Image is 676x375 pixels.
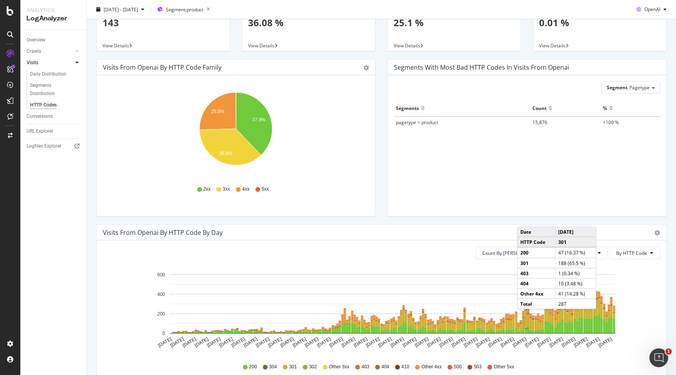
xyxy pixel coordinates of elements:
[103,229,223,236] div: Visits from openai by HTTP Code by Day
[27,112,81,121] a: Conversions
[102,16,224,29] p: 143
[518,247,556,258] td: 200
[30,70,81,78] a: Daily Distribution
[30,81,74,98] div: Segments Distribution
[401,364,409,370] span: 410
[629,84,650,91] span: Pagetype
[518,278,556,288] td: 404
[102,42,129,49] span: View Details
[609,247,660,259] button: By HTTP Code
[353,336,369,348] text: [DATE]
[27,47,73,56] a: Crawls
[103,88,369,178] svg: A chart.
[211,109,225,114] text: 25.5%
[27,142,61,150] div: Logfiles Explorer
[182,336,197,348] text: [DATE]
[27,36,81,44] a: Overview
[475,336,491,348] text: [DATE]
[633,3,670,16] button: OpenAI
[482,250,540,256] span: Count By Day
[328,336,344,348] text: [DATE]
[316,336,332,348] text: [DATE]
[665,348,672,355] span: 1
[157,336,173,348] text: [DATE]
[518,258,556,268] td: 301
[518,288,556,299] td: Other 4xx
[539,16,660,29] p: 0.01 %
[426,336,442,348] text: [DATE]
[500,336,515,348] text: [DATE]
[394,63,569,71] div: Segments with most bad HTTP codes in Visits from openai
[252,117,265,123] text: 37.9%
[154,3,213,16] button: Segment:product
[524,336,539,348] text: [DATE]
[539,42,566,49] span: View Details
[556,227,596,237] td: [DATE]
[157,272,165,278] text: 600
[474,364,482,370] span: 503
[494,364,514,370] span: Other 5xx
[255,336,271,348] text: [DATE]
[203,186,211,193] span: 2xx
[103,265,660,356] svg: A chart.
[381,364,389,370] span: 404
[556,278,596,288] td: 10 (3.48 %)
[218,336,234,348] text: [DATE]
[556,288,596,299] td: 41 (14.28 %)
[649,348,668,367] iframe: Intercom live chat
[556,299,596,309] td: 287
[377,336,393,348] text: [DATE]
[157,311,165,317] text: 200
[169,336,185,348] text: [DATE]
[394,16,515,29] p: 25.1 %
[30,101,81,109] a: HTTP Codes
[518,299,556,309] td: Total
[396,119,438,126] span: pagetype = product
[654,230,660,236] div: gear
[463,336,478,348] text: [DATE]
[451,336,466,348] text: [DATE]
[536,336,552,348] text: [DATE]
[269,364,277,370] span: 304
[249,364,257,370] span: 200
[27,14,80,23] div: LogAnalyzer
[603,119,619,126] span: +100 %
[421,364,442,370] span: Other 4xx
[396,102,419,114] div: Segments
[512,336,527,348] text: [DATE]
[219,151,232,156] text: 36.6%
[304,336,320,348] text: [DATE]
[597,336,613,348] text: [DATE]
[242,186,250,193] span: 4xx
[27,6,80,14] div: Analytics
[27,112,53,121] div: Conversions
[340,336,356,348] text: [DATE]
[556,258,596,268] td: 188 (65.5 %)
[248,42,275,49] span: View Details
[279,336,295,348] text: [DATE]
[394,42,420,49] span: View Details
[289,364,297,370] span: 301
[616,250,647,256] span: By HTTP Code
[27,47,41,56] div: Crawls
[518,237,556,247] td: HTTP Code
[329,364,349,370] span: Other 3xx
[93,3,147,16] button: [DATE] - [DATE]
[414,336,430,348] text: [DATE]
[644,6,660,13] span: OpenAI
[194,336,209,348] text: [DATE]
[556,237,596,247] td: 301
[361,364,369,370] span: 403
[27,127,53,135] div: URL Explorer
[30,70,67,78] div: Daily Distribution
[518,227,556,237] td: Date
[27,142,81,150] a: Logfiles Explorer
[363,65,369,70] div: gear
[548,336,564,348] text: [DATE]
[27,59,38,67] div: Visits
[390,336,405,348] text: [DATE]
[365,336,381,348] text: [DATE]
[166,6,203,13] span: Segment: product
[556,247,596,258] td: 47 (16.37 %)
[223,186,230,193] span: 3xx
